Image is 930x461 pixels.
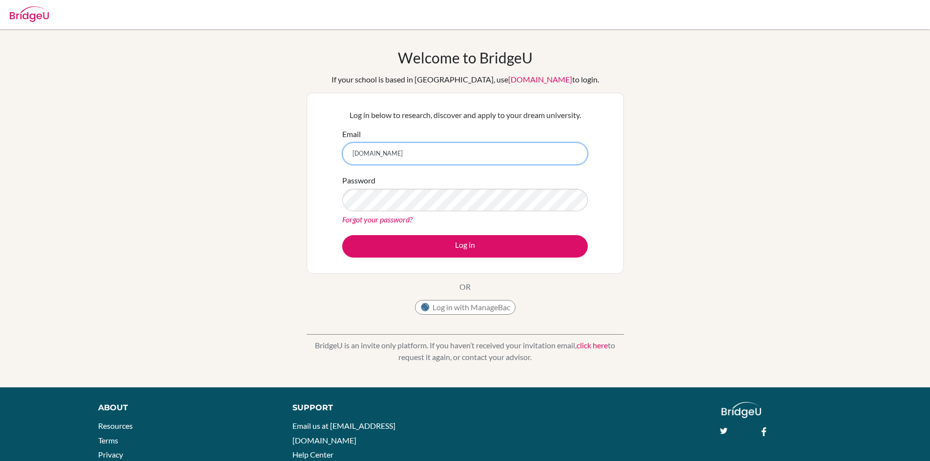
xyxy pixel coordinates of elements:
a: Email us at [EMAIL_ADDRESS][DOMAIN_NAME] [292,421,395,445]
div: If your school is based in [GEOGRAPHIC_DATA], use to login. [331,74,599,85]
p: Log in below to research, discover and apply to your dream university. [342,109,588,121]
img: logo_white@2x-f4f0deed5e89b7ecb1c2cc34c3e3d731f90f0f143d5ea2071677605dd97b5244.png [722,402,761,418]
a: Privacy [98,450,123,459]
h1: Welcome to BridgeU [398,49,533,66]
label: Email [342,128,361,140]
button: Log in with ManageBac [415,300,516,315]
img: Bridge-U [10,6,49,22]
p: BridgeU is an invite only platform. If you haven’t received your invitation email, to request it ... [307,340,624,363]
a: Help Center [292,450,333,459]
a: click here [577,341,608,350]
button: Log in [342,235,588,258]
label: Password [342,175,375,186]
p: OR [459,281,471,293]
a: Resources [98,421,133,430]
a: [DOMAIN_NAME] [508,75,572,84]
div: About [98,402,270,414]
div: Support [292,402,454,414]
a: Forgot your password? [342,215,413,224]
a: Terms [98,436,118,445]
